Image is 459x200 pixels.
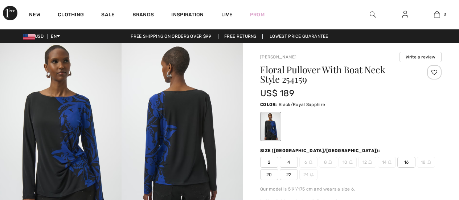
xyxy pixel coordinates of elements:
[434,10,440,19] img: My Bag
[370,10,376,19] img: search the website
[58,12,84,19] a: Clothing
[3,6,17,20] img: 1ère Avenue
[23,34,35,40] img: US Dollar
[319,157,337,168] span: 8
[260,147,381,154] div: Size ([GEOGRAPHIC_DATA]/[GEOGRAPHIC_DATA]):
[260,169,278,180] span: 20
[378,157,396,168] span: 14
[264,34,334,39] a: Lowest Price Guarantee
[218,34,263,39] a: Free Returns
[260,186,442,192] div: Our model is 5'9"/175 cm and wears a size 6.
[280,169,298,180] span: 22
[260,102,277,107] span: Color:
[260,88,294,98] span: US$ 189
[349,160,353,164] img: ring-m.svg
[221,11,233,19] a: Live
[261,113,280,140] div: Black/Royal Sapphire
[101,12,115,19] a: Sale
[388,160,392,164] img: ring-m.svg
[299,169,317,180] span: 24
[396,10,414,19] a: Sign In
[23,34,46,39] span: USD
[399,52,442,62] button: Write a review
[260,157,278,168] span: 2
[260,65,411,84] h1: Floral Pullover With Boat Neck Style 254159
[358,157,376,168] span: 12
[125,34,217,39] a: Free shipping on orders over $99
[339,157,357,168] span: 10
[444,11,446,18] span: 3
[299,157,317,168] span: 6
[250,11,265,19] a: Prom
[171,12,204,19] span: Inspiration
[260,54,296,60] a: [PERSON_NAME]
[279,102,325,107] span: Black/Royal Sapphire
[29,12,40,19] a: New
[421,10,453,19] a: 3
[397,157,415,168] span: 16
[368,160,372,164] img: ring-m.svg
[310,173,313,176] img: ring-m.svg
[328,160,332,164] img: ring-m.svg
[309,160,312,164] img: ring-m.svg
[132,12,154,19] a: Brands
[51,34,60,39] span: EN
[280,157,298,168] span: 4
[402,10,408,19] img: My Info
